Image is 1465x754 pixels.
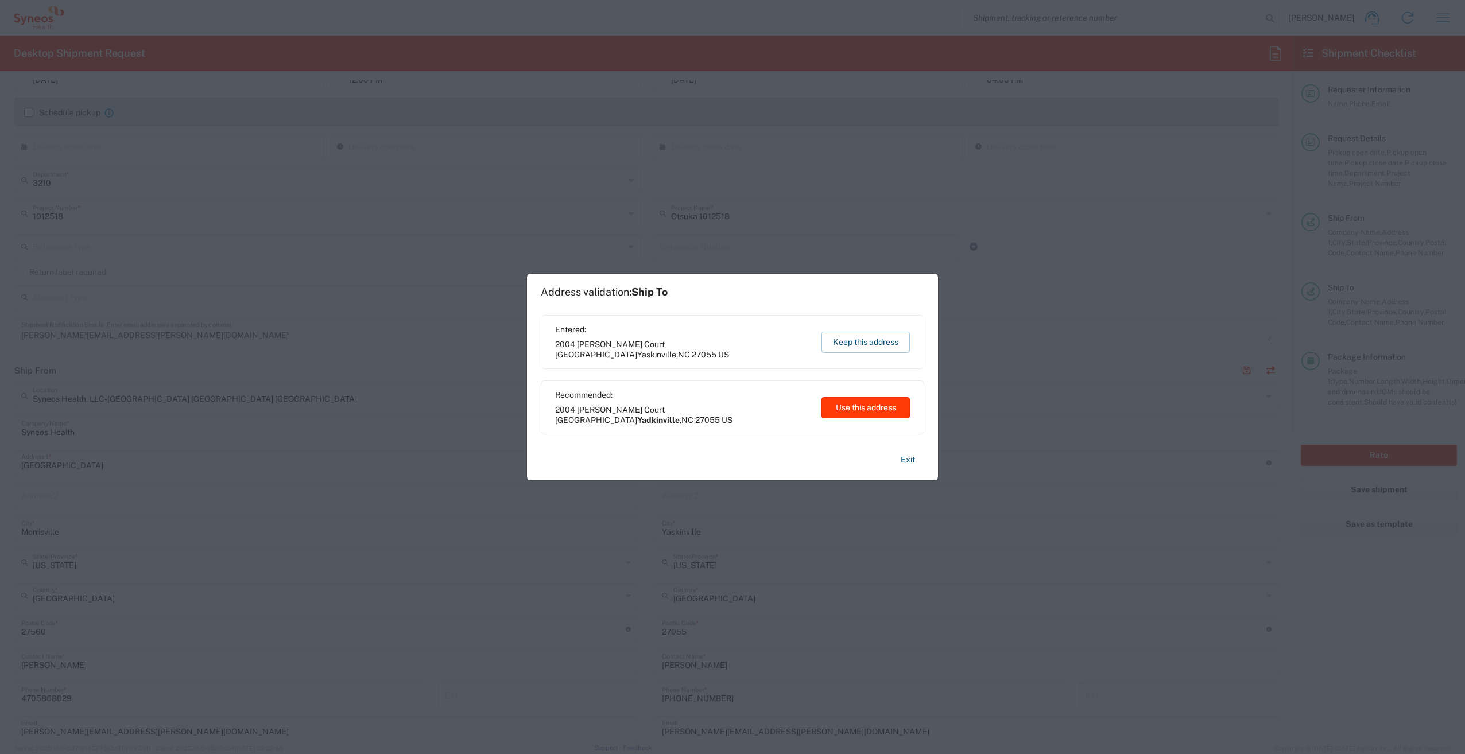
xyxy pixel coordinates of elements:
span: NC [678,350,690,359]
span: 2004 [PERSON_NAME] Court [GEOGRAPHIC_DATA] , [555,339,811,360]
span: 2004 [PERSON_NAME] Court [GEOGRAPHIC_DATA] , [555,405,811,425]
span: Yadkinville [637,415,680,425]
button: Use this address [821,397,910,418]
span: 27055 [692,350,716,359]
span: NC [681,415,693,425]
span: Entered: [555,324,811,335]
button: Keep this address [821,332,910,353]
span: US [718,350,729,359]
span: Recommended: [555,390,811,400]
h1: Address validation: [541,286,668,298]
span: 27055 [695,415,720,425]
span: US [722,415,732,425]
span: Ship To [631,286,668,298]
button: Exit [892,450,924,470]
span: Yaskinville [637,350,676,359]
